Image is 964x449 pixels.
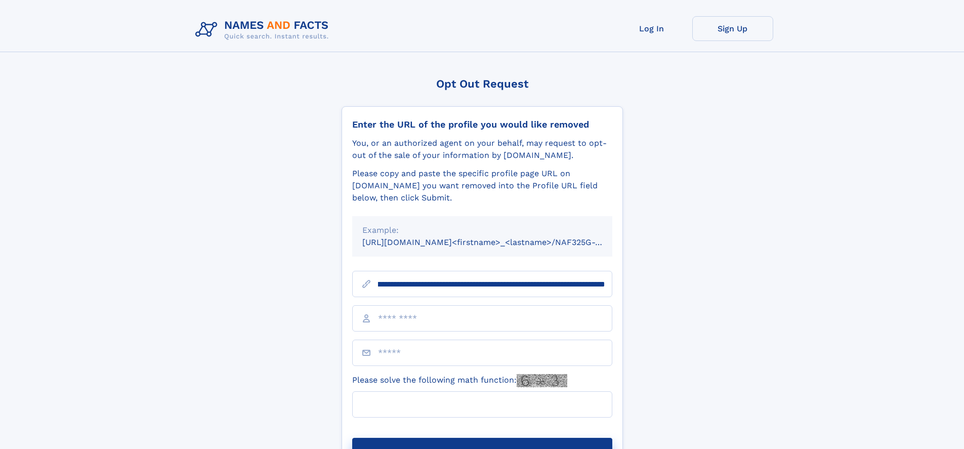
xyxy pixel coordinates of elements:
[362,237,632,247] small: [URL][DOMAIN_NAME]<firstname>_<lastname>/NAF325G-xxxxxxxx
[191,16,337,44] img: Logo Names and Facts
[352,119,612,130] div: Enter the URL of the profile you would like removed
[611,16,692,41] a: Log In
[352,137,612,161] div: You, or an authorized agent on your behalf, may request to opt-out of the sale of your informatio...
[692,16,773,41] a: Sign Up
[352,374,567,387] label: Please solve the following math function:
[352,168,612,204] div: Please copy and paste the specific profile page URL on [DOMAIN_NAME] you want removed into the Pr...
[342,77,623,90] div: Opt Out Request
[362,224,602,236] div: Example:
